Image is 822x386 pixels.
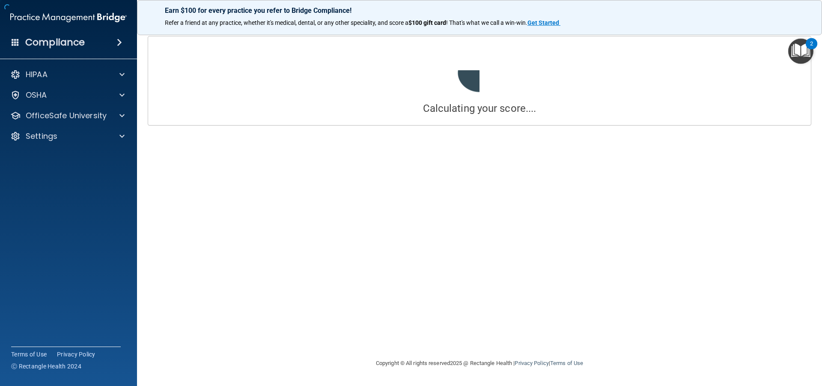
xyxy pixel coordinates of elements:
button: Open Resource Center, 2 new notifications [788,39,813,64]
strong: $100 gift card [408,19,446,26]
p: Settings [26,131,57,141]
span: ! That's what we call a win-win. [446,19,527,26]
span: Refer a friend at any practice, whether it's medical, dental, or any other speciality, and score a [165,19,408,26]
a: Get Started [527,19,560,26]
img: loading.6f9b2b87.gif [452,43,507,98]
a: Terms of Use [550,360,583,366]
a: HIPAA [10,69,125,80]
div: 2 [810,44,813,55]
p: Earn $100 for every practice you refer to Bridge Compliance! [165,6,794,15]
a: Privacy Policy [515,360,548,366]
p: HIPAA [26,69,48,80]
a: Settings [10,131,125,141]
img: PMB logo [10,9,127,26]
a: OfficeSafe University [10,111,125,121]
div: Copyright © All rights reserved 2025 @ Rectangle Health | | [323,350,636,377]
p: OfficeSafe University [26,111,107,121]
a: Privacy Policy [57,350,95,359]
h4: Calculating your score.... [155,103,804,114]
strong: Get Started [527,19,559,26]
a: Terms of Use [11,350,47,359]
a: OSHA [10,90,125,100]
p: OSHA [26,90,47,100]
h4: Compliance [25,36,85,48]
span: Ⓒ Rectangle Health 2024 [11,362,81,371]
